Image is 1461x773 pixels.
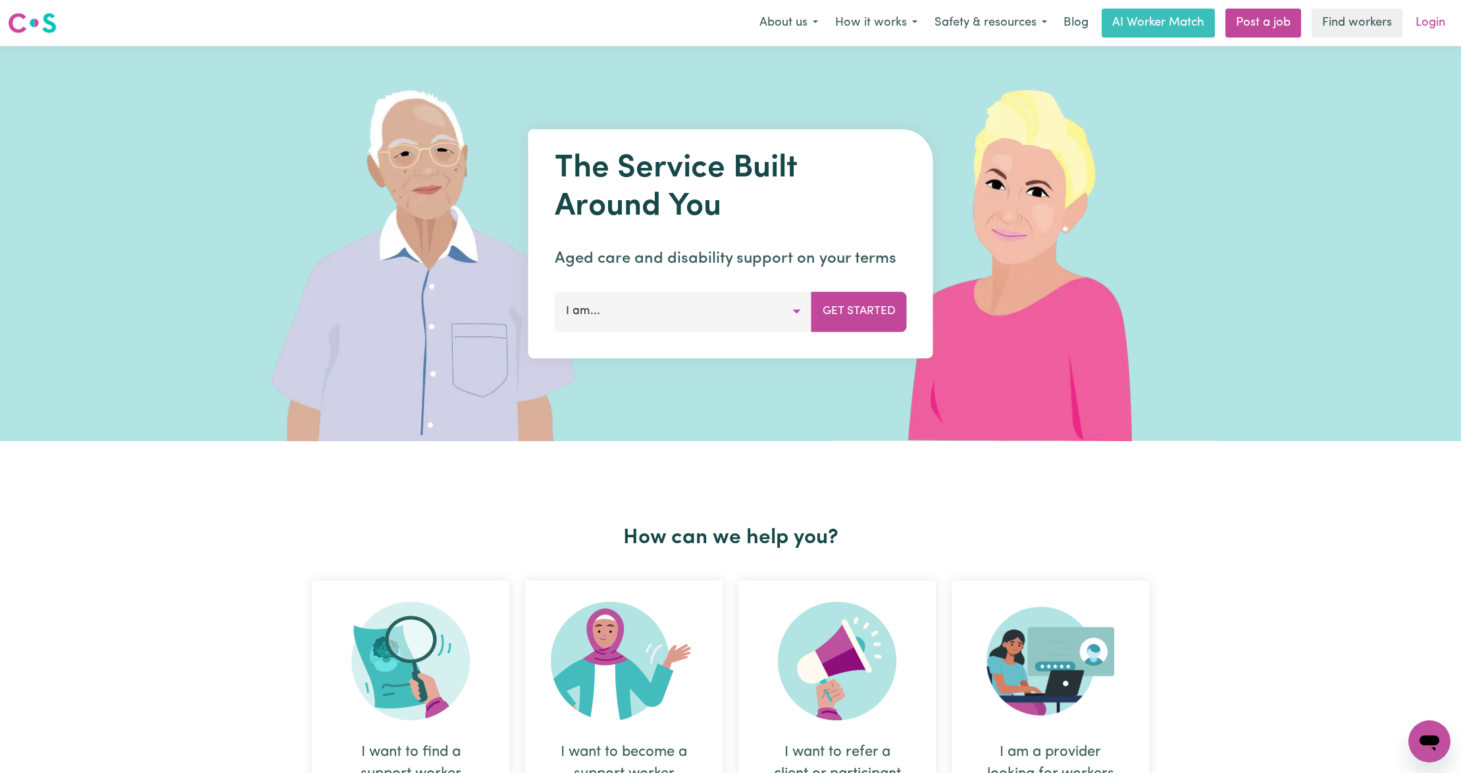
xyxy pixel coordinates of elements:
[1056,9,1096,38] a: Blog
[987,602,1114,720] img: Provider
[1225,9,1301,38] a: Post a job
[555,150,907,226] h1: The Service Built Around You
[1312,9,1402,38] a: Find workers
[1102,9,1215,38] a: AI Worker Match
[555,247,907,271] p: Aged care and disability support on your terms
[8,8,57,38] a: Careseekers logo
[778,602,896,720] img: Refer
[351,602,470,720] img: Search
[1408,720,1450,762] iframe: Button to launch messaging window, conversation in progress
[811,292,907,331] button: Get Started
[304,525,1157,550] h2: How can we help you?
[827,9,926,37] button: How it works
[751,9,827,37] button: About us
[551,602,697,720] img: Become Worker
[8,11,57,35] img: Careseekers logo
[555,292,812,331] button: I am...
[926,9,1056,37] button: Safety & resources
[1408,9,1453,38] a: Login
